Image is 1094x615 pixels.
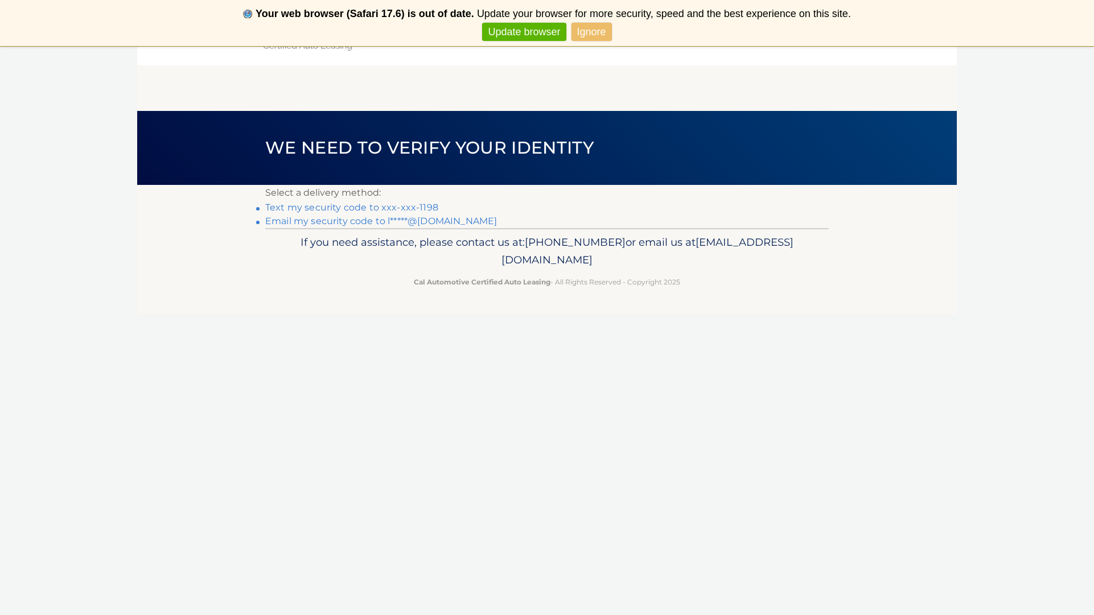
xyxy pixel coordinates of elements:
[273,276,821,288] p: - All Rights Reserved - Copyright 2025
[273,233,821,270] p: If you need assistance, please contact us at: or email us at
[265,216,497,226] a: Email my security code to l*****@[DOMAIN_NAME]
[482,23,566,42] a: Update browser
[525,236,626,249] span: [PHONE_NUMBER]
[265,137,594,158] span: We need to verify your identity
[414,278,550,286] strong: Cal Automotive Certified Auto Leasing
[256,8,474,19] b: Your web browser (Safari 17.6) is out of date.
[571,23,612,42] a: Ignore
[265,202,438,213] a: Text my security code to xxx-xxx-1198
[477,8,851,19] span: Update your browser for more security, speed and the best experience on this site.
[265,185,829,201] p: Select a delivery method:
